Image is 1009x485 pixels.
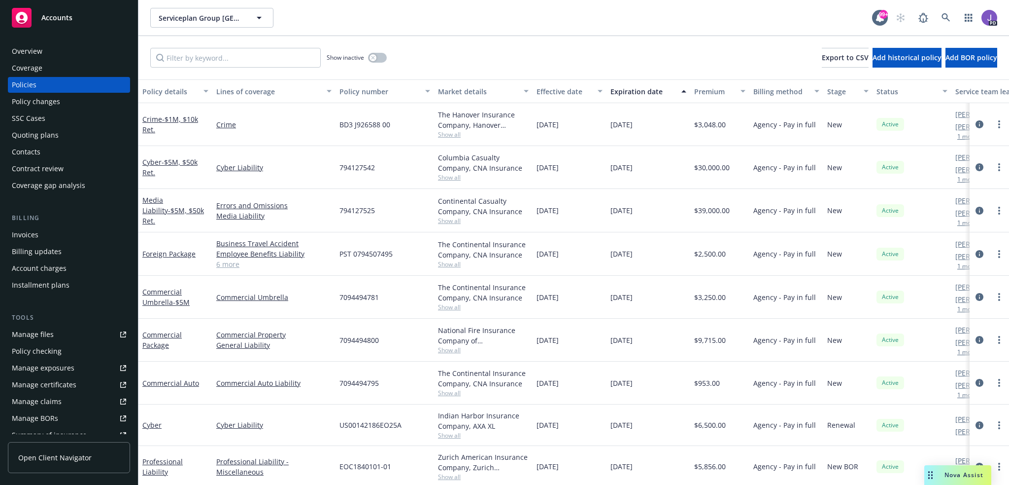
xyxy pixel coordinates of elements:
a: Overview [8,43,130,59]
a: Switch app [959,8,978,28]
a: more [993,205,1005,217]
a: Contract review [8,161,130,177]
span: [DATE] [610,162,633,173]
span: - $5M, $50k Ret. [142,157,198,177]
a: more [993,334,1005,346]
span: $5,856.00 [694,461,726,472]
a: Cyber Liability [216,162,332,173]
button: Policy number [336,79,434,103]
span: Agency - Pay in full [753,378,816,388]
a: Employee Benefits Liability [216,249,332,259]
div: Expiration date [610,86,675,97]
button: Export to CSV [822,48,869,68]
div: Indian Harbor Insurance Company, AXA XL [438,410,529,431]
div: Invoices [12,227,38,243]
div: Manage certificates [12,377,76,393]
span: EOC1840101-01 [339,461,391,472]
a: Policies [8,77,130,93]
span: New [827,335,842,345]
span: Nova Assist [944,471,983,479]
span: Manage exposures [8,360,130,376]
button: Stage [823,79,873,103]
a: circleInformation [974,118,985,130]
a: Professional Liability [142,457,183,477]
button: 1 more [957,349,977,355]
div: National Fire Insurance Company of [GEOGRAPHIC_DATA], CNA Insurance [438,325,529,346]
span: New [827,162,842,173]
a: more [993,419,1005,431]
a: Policy changes [8,94,130,110]
button: 1 more [957,134,977,140]
span: [DATE] [610,249,633,259]
a: Start snowing [891,8,910,28]
button: Market details [434,79,533,103]
span: $3,048.00 [694,119,726,130]
a: Commercial Umbrella [216,292,332,302]
span: New [827,249,842,259]
div: Account charges [12,261,67,276]
span: [DATE] [610,378,633,388]
span: Active [880,462,900,471]
div: Premium [694,86,735,97]
a: Search [936,8,956,28]
span: Export to CSV [822,53,869,62]
a: General Liability [216,340,332,350]
div: Market details [438,86,518,97]
span: Agency - Pay in full [753,205,816,216]
a: Accounts [8,4,130,32]
button: Effective date [533,79,606,103]
a: Manage files [8,327,130,342]
span: Active [880,163,900,172]
a: Professional Liability - Miscellaneous [216,456,332,477]
a: Coverage gap analysis [8,178,130,193]
span: $6,500.00 [694,420,726,430]
div: Stage [827,86,858,97]
a: Errors and Omissions [216,200,332,211]
div: Contacts [12,144,40,160]
span: $30,000.00 [694,162,730,173]
button: 1 more [957,177,977,183]
button: Lines of coverage [212,79,336,103]
span: [DATE] [537,378,559,388]
span: New [827,205,842,216]
button: Status [873,79,951,103]
div: The Continental Insurance Company, CNA Insurance [438,282,529,303]
div: Billing updates [12,244,62,260]
a: Foreign Package [142,249,196,259]
a: more [993,248,1005,260]
div: Billing [8,213,130,223]
a: circleInformation [974,248,985,260]
span: Show all [438,473,529,481]
div: Manage claims [12,394,62,410]
button: 1 more [957,263,977,269]
a: Commercial Auto Liability [216,378,332,388]
button: Serviceplan Group [GEOGRAPHIC_DATA] LP [150,8,273,28]
img: photo [981,10,997,26]
span: Show all [438,431,529,440]
div: Billing method [753,86,808,97]
div: Zurich American Insurance Company, Zurich Insurance Group [438,452,529,473]
span: - $5M, $50k Ret. [142,206,204,225]
span: Show all [438,260,529,268]
span: [DATE] [537,162,559,173]
a: Commercial Property [216,330,332,340]
input: Filter by keyword... [150,48,321,68]
span: [DATE] [537,420,559,430]
a: Crime [142,114,198,134]
a: Manage certificates [8,377,130,393]
a: Crime [216,119,332,130]
div: Summary of insurance [12,427,87,443]
div: Coverage gap analysis [12,178,85,193]
span: [DATE] [610,119,633,130]
div: SSC Cases [12,111,45,126]
span: Show all [438,389,529,397]
a: Policy checking [8,343,130,359]
a: Business Travel Accident [216,238,332,249]
span: [DATE] [610,292,633,302]
div: The Continental Insurance Company, CNA Insurance [438,239,529,260]
a: more [993,291,1005,303]
span: Show all [438,303,529,311]
button: Nova Assist [924,465,991,485]
span: 794127542 [339,162,375,173]
span: [DATE] [537,292,559,302]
